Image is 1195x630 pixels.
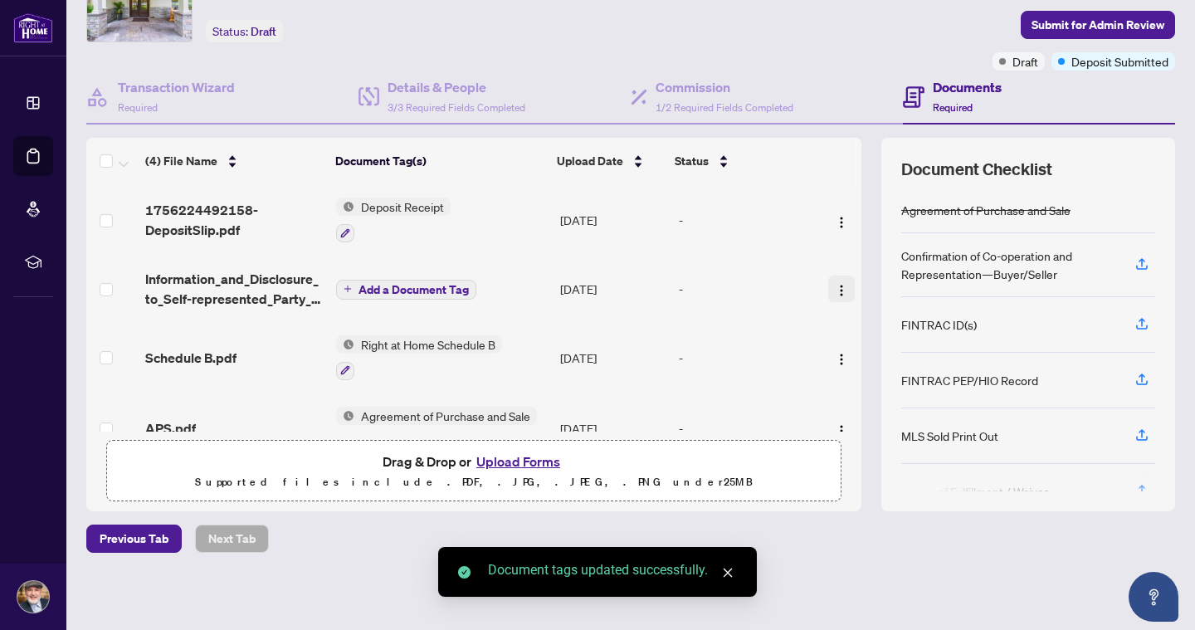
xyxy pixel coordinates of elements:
[668,138,815,184] th: Status
[901,201,1071,219] div: Agreement of Purchase and Sale
[554,393,671,465] td: [DATE]
[354,335,502,354] span: Right at Home Schedule B
[835,353,848,366] img: Logo
[117,472,831,492] p: Supported files include .PDF, .JPG, .JPEG, .PNG under 25 MB
[86,525,182,553] button: Previous Tab
[488,560,737,580] div: Document tags updated successfully.
[206,20,283,42] div: Status:
[336,280,476,300] button: Add a Document Tag
[358,284,469,295] span: Add a Document Tag
[554,256,671,322] td: [DATE]
[828,344,855,371] button: Logo
[388,77,525,97] h4: Details & People
[388,101,525,114] span: 3/3 Required Fields Completed
[13,12,53,43] img: logo
[336,198,451,242] button: Status IconDeposit Receipt
[107,441,841,502] span: Drag & Drop orUpload FormsSupported files include .PDF, .JPG, .JPEG, .PNG under25MB
[336,335,502,380] button: Status IconRight at Home Schedule B
[901,371,1038,389] div: FINTRAC PEP/HIO Record
[679,419,813,437] div: -
[835,284,848,297] img: Logo
[354,407,537,425] span: Agreement of Purchase and Sale
[17,581,49,613] img: Profile Icon
[336,278,476,300] button: Add a Document Tag
[828,415,855,442] button: Logo
[1032,12,1164,38] span: Submit for Admin Review
[679,349,813,367] div: -
[1012,52,1038,71] span: Draft
[336,198,354,216] img: Status Icon
[336,407,354,425] img: Status Icon
[835,216,848,229] img: Logo
[656,77,793,97] h4: Commission
[336,335,354,354] img: Status Icon
[145,152,217,170] span: (4) File Name
[145,269,323,309] span: Information_and_Disclosure_to_Self-represented_Party_-_Designated_Represent.pdf
[145,200,323,240] span: 1756224492158-DepositSlip.pdf
[656,101,793,114] span: 1/2 Required Fields Completed
[679,211,813,229] div: -
[354,198,451,216] span: Deposit Receipt
[100,525,168,552] span: Previous Tab
[835,424,848,437] img: Logo
[554,184,671,256] td: [DATE]
[383,451,565,472] span: Drag & Drop or
[679,280,813,298] div: -
[139,138,329,184] th: (4) File Name
[118,77,235,97] h4: Transaction Wizard
[828,276,855,302] button: Logo
[471,451,565,472] button: Upload Forms
[118,101,158,114] span: Required
[145,348,237,368] span: Schedule B.pdf
[344,285,352,293] span: plus
[722,567,734,579] span: close
[901,158,1052,181] span: Document Checklist
[1129,572,1178,622] button: Open asap
[554,322,671,393] td: [DATE]
[195,525,269,553] button: Next Tab
[336,407,537,452] button: Status IconAgreement of Purchase and Sale
[675,152,709,170] span: Status
[1071,52,1168,71] span: Deposit Submitted
[251,24,276,39] span: Draft
[901,315,977,334] div: FINTRAC ID(s)
[1021,11,1175,39] button: Submit for Admin Review
[145,418,196,438] span: APS.pdf
[933,101,973,114] span: Required
[901,247,1115,283] div: Confirmation of Co-operation and Representation—Buyer/Seller
[557,152,623,170] span: Upload Date
[901,427,998,445] div: MLS Sold Print Out
[458,566,471,579] span: check-circle
[933,77,1002,97] h4: Documents
[719,564,737,582] a: Close
[828,207,855,233] button: Logo
[329,138,550,184] th: Document Tag(s)
[550,138,668,184] th: Upload Date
